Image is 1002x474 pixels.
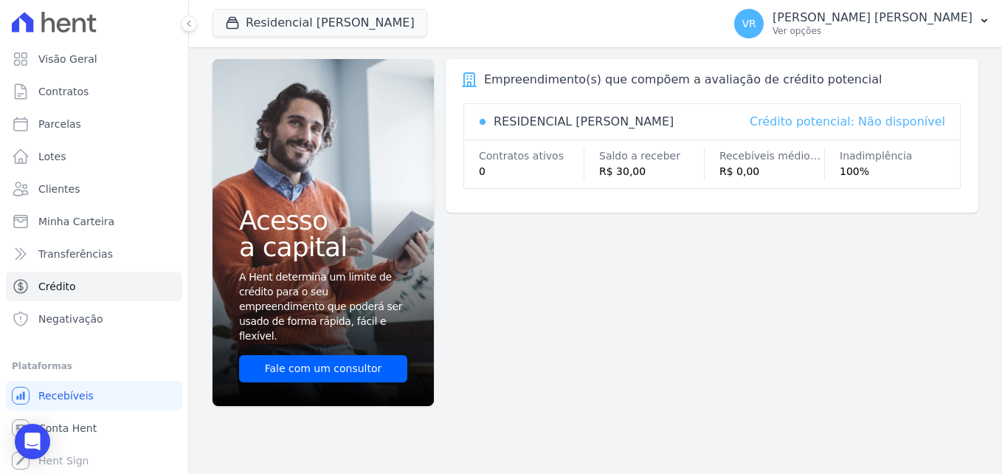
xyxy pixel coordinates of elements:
div: R$ 0,00 [719,164,824,179]
span: Recebíveis [38,388,94,403]
span: Crédito [38,279,76,294]
span: Transferências [38,247,113,261]
span: Clientes [38,182,80,196]
a: Transferências [6,239,182,269]
div: R$ 30,00 [599,164,704,179]
span: Negativação [38,312,103,326]
p: [PERSON_NAME] [PERSON_NAME] [773,10,972,25]
div: Recebíveis médios/mês [719,148,824,164]
a: Fale com um consultor [239,355,407,382]
a: Visão Geral [6,44,182,74]
div: Plataformas [12,357,176,375]
span: Acesso [239,207,407,234]
div: Inadimplência [840,148,945,164]
p: Ver opções [773,25,972,37]
span: Visão Geral [38,52,97,66]
a: Parcelas [6,109,182,139]
span: A Hent determina um limite de crédito para o seu empreendimento que poderá ser usado de forma ráp... [239,269,404,343]
span: a capital [239,234,407,261]
div: Contratos ativos [479,148,584,164]
div: Crédito potencial: Não disponível [750,113,945,131]
span: Minha Carteira [38,214,114,229]
div: 0 [479,164,584,179]
a: Minha Carteira [6,207,182,236]
div: RESIDENCIAL [PERSON_NAME] [494,113,674,131]
a: Conta Hent [6,413,182,443]
a: Crédito [6,272,182,301]
span: Lotes [38,149,66,164]
a: Recebíveis [6,381,182,411]
button: VR [PERSON_NAME] [PERSON_NAME] Ver opções [722,3,1002,44]
span: Conta Hent [38,421,97,436]
div: Open Intercom Messenger [15,424,50,459]
a: Clientes [6,174,182,204]
a: Negativação [6,304,182,334]
div: 100% [840,164,945,179]
span: VR [742,18,756,29]
a: Lotes [6,142,182,171]
span: Parcelas [38,117,81,131]
div: Saldo a receber [599,148,704,164]
div: Empreendimento(s) que compõem a avaliação de crédito potencial [484,71,882,89]
a: Contratos [6,77,182,106]
span: Contratos [38,84,89,99]
button: Residencial [PERSON_NAME] [213,9,427,37]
